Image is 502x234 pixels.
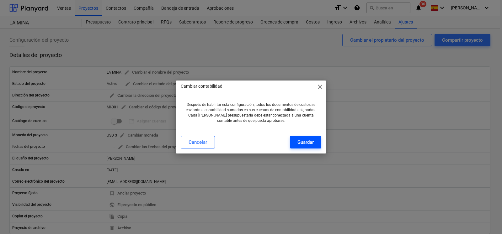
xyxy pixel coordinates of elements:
div: Cancelar [189,138,207,146]
p: Cambiar contabilidad [181,83,222,90]
p: Después de habilitar esta configuración, todos los documentos de costos se enviarán a contabilida... [183,102,319,124]
span: close [316,83,324,91]
iframe: Chat Widget [471,204,502,234]
div: Guardar [297,138,314,146]
button: Guardar [290,136,321,148]
button: Cancelar [181,136,215,148]
div: Widget de chat [471,204,502,234]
